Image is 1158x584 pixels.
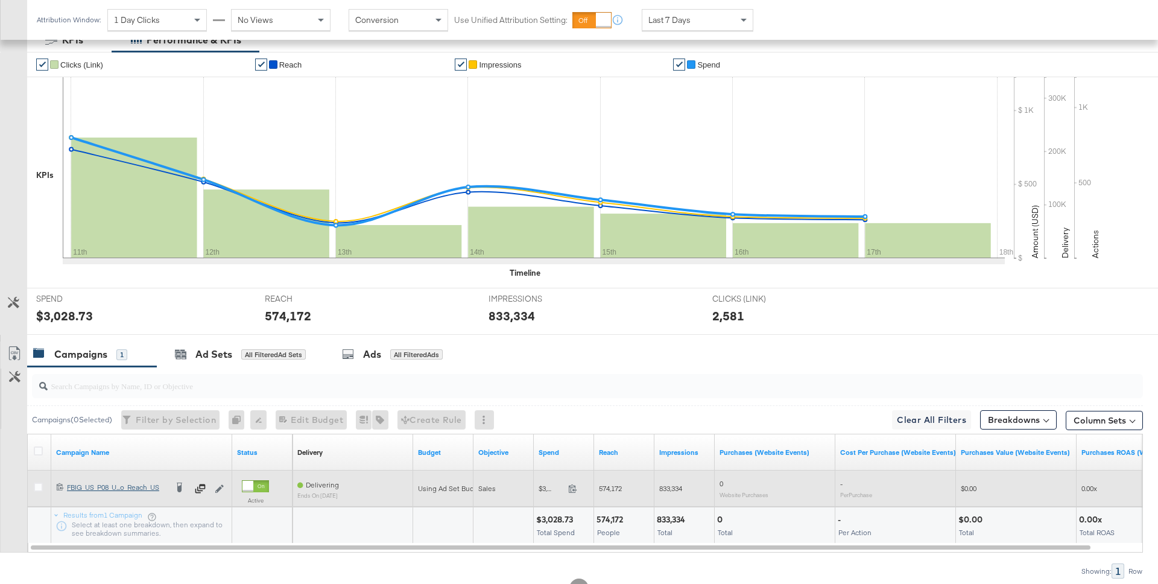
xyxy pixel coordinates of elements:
[673,59,685,71] a: ✔
[56,448,227,457] a: Your campaign name.
[242,497,269,504] label: Active
[1090,230,1101,258] text: Actions
[897,413,966,428] span: Clear All Filters
[54,348,107,361] div: Campaigns
[718,528,733,537] span: Total
[1128,567,1143,576] div: Row
[510,267,540,279] div: Timeline
[597,528,620,537] span: People
[838,514,844,525] div: -
[418,484,485,494] div: Using Ad Set Budget
[1081,567,1112,576] div: Showing:
[67,483,166,495] a: FBIG_US_P08_U...o_Reach_US
[1079,514,1106,525] div: 0.00x
[229,410,250,430] div: 0
[648,14,691,25] span: Last 7 Days
[418,448,469,457] a: The maximum amount you're willing to spend on your ads, on average each day or over the lifetime ...
[454,14,568,26] label: Use Unified Attribution Setting:
[265,293,355,305] span: REACH
[840,491,872,498] sub: Per Purchase
[599,484,622,493] span: 574,172
[892,410,971,430] button: Clear All Filters
[961,448,1072,457] a: The total value of the purchase actions tracked by your Custom Audience pixel on your website aft...
[712,293,803,305] span: CLICKS (LINK)
[840,479,843,488] span: -
[36,16,101,24] div: Attribution Window:
[959,528,974,537] span: Total
[596,514,627,525] div: 574,172
[48,369,1041,393] input: Search Campaigns by Name, ID or Objective
[297,448,323,457] a: Reflects the ability of your Ad Campaign to achieve delivery based on ad states, schedule and bud...
[36,59,48,71] a: ✔
[67,483,166,492] div: FBIG_US_P08_U...o_Reach_US
[712,307,744,325] div: 2,581
[539,448,589,457] a: The total amount spent to date.
[265,307,311,325] div: 574,172
[36,170,54,181] div: KPIs
[195,348,232,361] div: Ad Sets
[536,514,577,525] div: $3,028.73
[355,14,399,25] span: Conversion
[958,514,986,525] div: $0.00
[1066,411,1143,430] button: Column Sets
[297,448,323,457] div: Delivery
[659,448,710,457] a: The number of times your ad was served. On mobile apps an ad is counted as served the first time ...
[390,349,443,360] div: All Filtered Ads
[60,60,103,69] span: Clicks (Link)
[1112,563,1124,579] div: 1
[32,414,112,425] div: Campaigns ( 0 Selected)
[455,59,467,71] a: ✔
[279,60,302,69] span: Reach
[36,307,93,325] div: $3,028.73
[238,14,273,25] span: No Views
[489,293,579,305] span: IMPRESSIONS
[489,307,535,325] div: 833,334
[657,528,672,537] span: Total
[539,484,563,493] span: $3,028.73
[720,448,831,457] a: The number of times a purchase was made tracked by your Custom Audience pixel on your website aft...
[255,59,267,71] a: ✔
[479,60,521,69] span: Impressions
[838,528,872,537] span: Per Action
[720,479,723,488] span: 0
[537,528,575,537] span: Total Spend
[114,14,160,25] span: 1 Day Clicks
[961,484,976,493] span: $0.00
[697,60,720,69] span: Spend
[1060,227,1071,258] text: Delivery
[306,480,339,489] span: Delivering
[657,514,689,525] div: 833,334
[241,349,306,360] div: All Filtered Ad Sets
[980,410,1057,430] button: Breakdowns
[363,348,381,361] div: Ads
[1081,484,1097,493] span: 0.00x
[720,491,768,498] sub: Website Purchases
[1030,205,1040,258] text: Amount (USD)
[1080,528,1115,537] span: Total ROAS
[717,514,726,525] div: 0
[237,448,288,457] a: Shows the current state of your Ad Campaign.
[478,484,496,493] span: Sales
[36,293,127,305] span: SPEND
[840,448,956,457] a: The average cost for each purchase tracked by your Custom Audience pixel on your website after pe...
[297,492,339,499] sub: ends on [DATE]
[116,349,127,360] div: 1
[659,484,682,493] span: 833,334
[599,448,650,457] a: The number of people your ad was served to.
[478,448,529,457] a: Your campaign's objective.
